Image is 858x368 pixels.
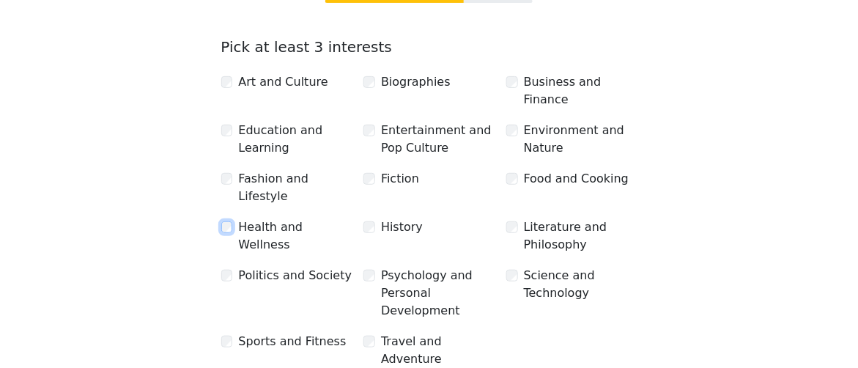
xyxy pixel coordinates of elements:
label: Art and Culture [239,73,328,91]
label: Business and Finance [524,73,637,108]
label: Education and Learning [239,122,352,157]
label: Fashion and Lifestyle [239,170,352,205]
label: Psychology and Personal Development [381,267,495,320]
label: Fiction [381,170,419,188]
label: Pick at least 3 interests [221,38,393,56]
label: Food and Cooking [524,170,629,188]
label: Travel and Adventure [381,333,495,368]
label: Science and Technology [524,267,637,302]
label: History [381,218,423,236]
label: Politics and Society [239,267,352,284]
label: Entertainment and Pop Culture [381,122,495,157]
label: Literature and Philosophy [524,218,637,254]
label: Sports and Fitness [239,333,347,350]
label: Biographies [381,73,451,91]
label: Health and Wellness [239,218,352,254]
label: Environment and Nature [524,122,637,157]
